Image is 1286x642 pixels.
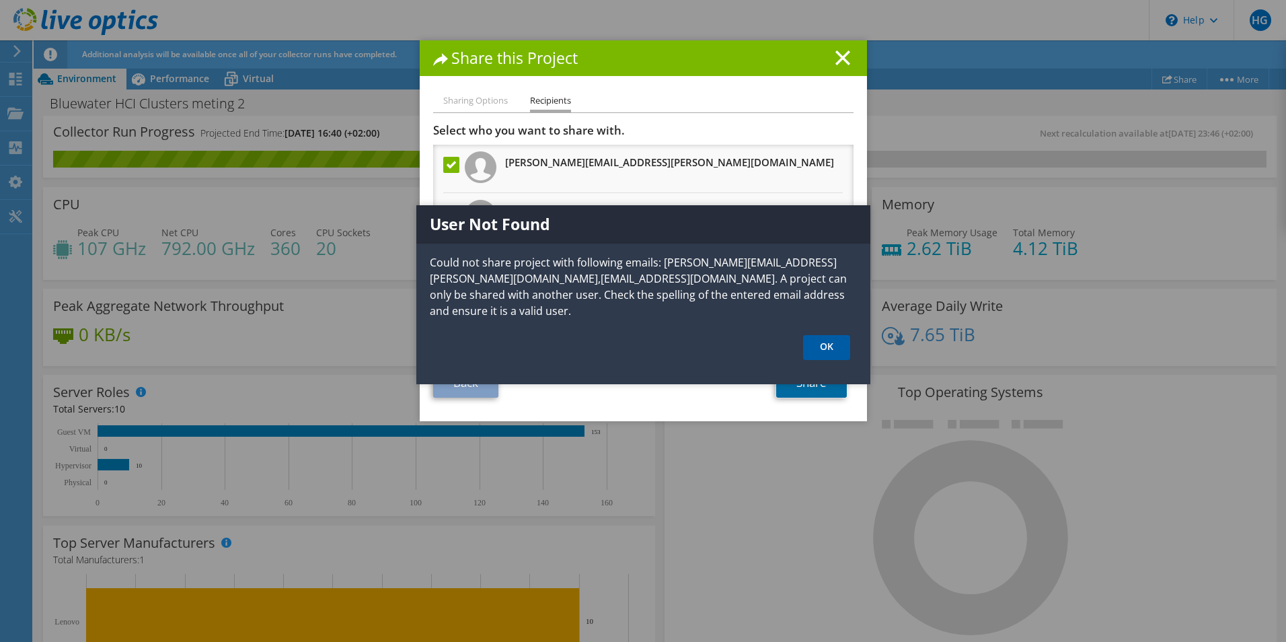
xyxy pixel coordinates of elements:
[803,335,850,360] a: OK
[465,151,496,183] img: user.png
[433,50,854,66] h1: Share this Project
[443,93,508,110] li: Sharing Options
[416,205,870,244] h1: User Not Found
[433,123,854,138] h3: Select who you want to share with.
[416,254,870,319] p: Could not share project with following emails: [PERSON_NAME][EMAIL_ADDRESS][PERSON_NAME][DOMAIN_N...
[530,93,571,112] li: Recipients
[505,151,834,173] h3: [PERSON_NAME][EMAIL_ADDRESS][PERSON_NAME][DOMAIN_NAME]
[465,200,496,231] img: user.png
[505,200,674,221] h3: [EMAIL_ADDRESS][DOMAIN_NAME]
